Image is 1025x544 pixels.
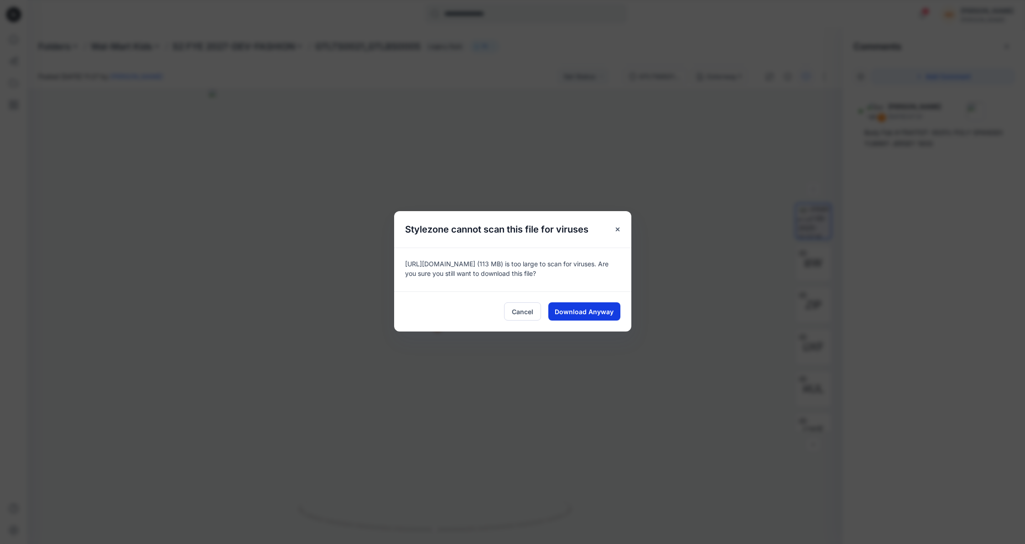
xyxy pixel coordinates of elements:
div: [URL][DOMAIN_NAME] (113 MB) is too large to scan for viruses. Are you sure you still want to down... [394,248,631,291]
span: Cancel [512,307,533,316]
button: Download Anyway [548,302,620,321]
button: Close [609,221,626,238]
h5: Stylezone cannot scan this file for viruses [394,211,599,248]
span: Download Anyway [555,307,614,316]
button: Cancel [504,302,541,321]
